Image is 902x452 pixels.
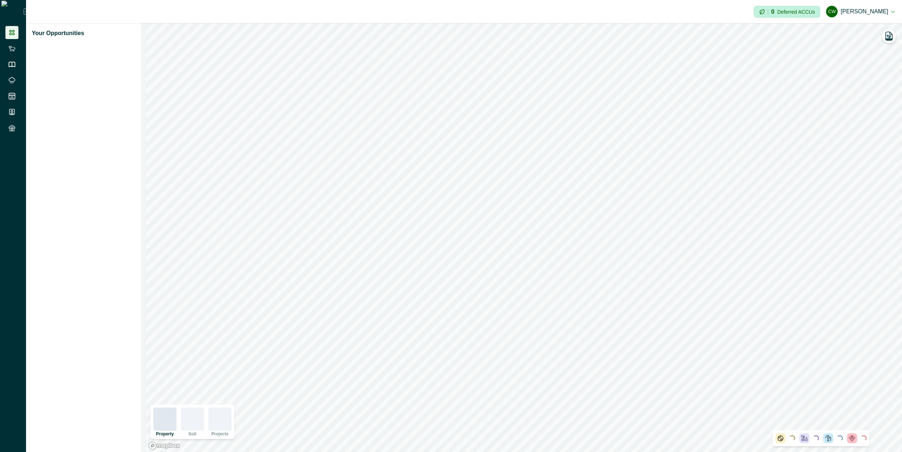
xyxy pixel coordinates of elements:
p: Soil [188,432,196,436]
img: Logo [1,1,24,22]
p: Your Opportunities [32,29,84,38]
p: Deferred ACCUs [777,9,815,14]
p: Property [156,432,174,436]
button: cadel watson[PERSON_NAME] [826,3,895,20]
p: Projects [211,432,228,436]
p: 0 [771,9,774,15]
a: Mapbox logo [148,442,180,450]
